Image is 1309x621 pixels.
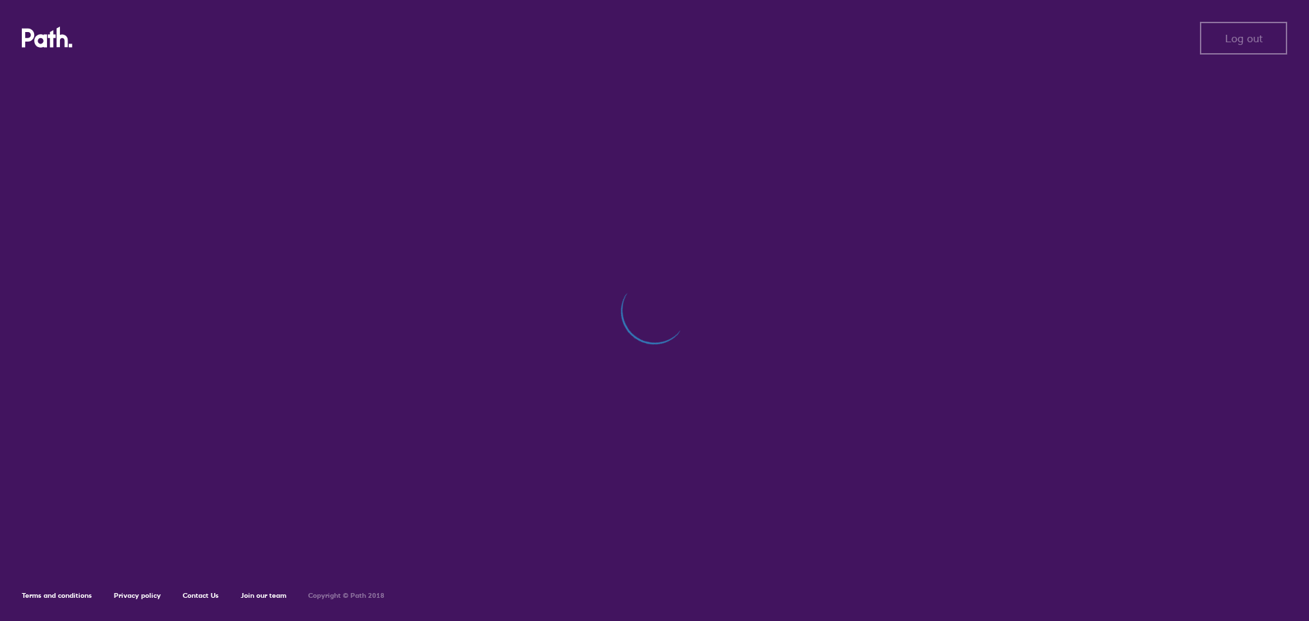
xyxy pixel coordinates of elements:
[183,591,219,600] a: Contact Us
[241,591,286,600] a: Join our team
[308,592,385,600] h6: Copyright © Path 2018
[1225,32,1263,44] span: Log out
[22,591,92,600] a: Terms and conditions
[114,591,161,600] a: Privacy policy
[1200,22,1287,55] button: Log out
